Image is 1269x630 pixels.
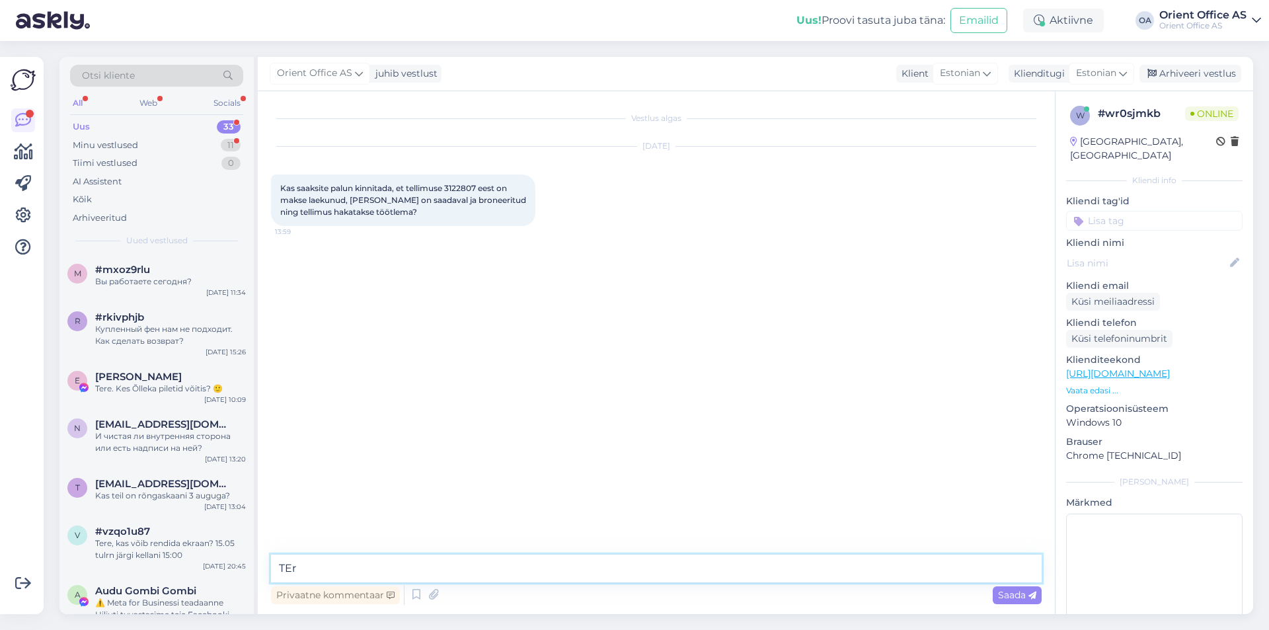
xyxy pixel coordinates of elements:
[1066,496,1243,510] p: Märkmed
[1076,66,1116,81] span: Estonian
[73,139,138,152] div: Minu vestlused
[1159,10,1261,31] a: Orient Office ASOrient Office AS
[73,120,90,134] div: Uus
[1070,135,1216,163] div: [GEOGRAPHIC_DATA], [GEOGRAPHIC_DATA]
[95,311,144,323] span: #rkivphjb
[204,502,246,512] div: [DATE] 13:04
[1066,416,1243,430] p: Windows 10
[1067,256,1227,270] input: Lisa nimi
[95,371,182,383] span: Eva-Maria Virnas
[1066,368,1170,379] a: [URL][DOMAIN_NAME]
[95,478,233,490] span: timakova.katrin@gmail.com
[73,175,122,188] div: AI Assistent
[796,13,945,28] div: Proovi tasuta juba täna:
[271,140,1042,152] div: [DATE]
[137,95,160,112] div: Web
[280,183,528,217] span: Kas saaksite palun kinnitada, et tellimuse 3122807 eest on makse laekunud, [PERSON_NAME] on saada...
[796,14,822,26] b: Uus!
[75,530,80,540] span: v
[75,375,80,385] span: E
[203,561,246,571] div: [DATE] 20:45
[82,69,135,83] span: Otsi kliente
[1009,67,1065,81] div: Klienditugi
[277,66,352,81] span: Orient Office AS
[1098,106,1185,122] div: # wr0sjmkb
[1139,65,1241,83] div: Arhiveeri vestlus
[1185,106,1239,121] span: Online
[75,316,81,326] span: r
[896,67,929,81] div: Klient
[217,120,241,134] div: 33
[1066,449,1243,463] p: Chrome [TECHNICAL_ID]
[95,418,233,430] span: natalyamam3@gmail.com
[73,193,92,206] div: Kõik
[940,66,980,81] span: Estonian
[95,585,196,597] span: Audu Gombi Gombi
[95,276,246,288] div: Вы работаете сегодня?
[1135,11,1154,30] div: OA
[206,288,246,297] div: [DATE] 11:34
[275,227,325,237] span: 13:59
[95,490,246,502] div: Kas teil on rõngaskaani 3 auguga?
[75,483,80,492] span: t
[1066,279,1243,293] p: Kliendi email
[1066,385,1243,397] p: Vaata edasi ...
[126,235,188,247] span: Uued vestlused
[1066,194,1243,208] p: Kliendi tag'id
[74,423,81,433] span: n
[1023,9,1104,32] div: Aktiivne
[73,212,127,225] div: Arhiveeritud
[370,67,438,81] div: juhib vestlust
[95,526,150,537] span: #vzqo1u87
[1066,353,1243,367] p: Klienditeekond
[1066,476,1243,488] div: [PERSON_NAME]
[1066,435,1243,449] p: Brauser
[221,157,241,170] div: 0
[95,597,246,621] div: ⚠️ Meta for Businessi teadaanne Hiljuti tuvastasime teie Facebooki kontol ebatavalisi tegevusi. [...
[1066,402,1243,416] p: Operatsioonisüsteem
[271,586,400,604] div: Privaatne kommentaar
[271,112,1042,124] div: Vestlus algas
[1066,175,1243,186] div: Kliendi info
[95,537,246,561] div: Tere, kas võib rendida ekraan? 15.05 tulrn järgi kellani 15:00
[95,323,246,347] div: Купленный фен нам не подходит. Как сделать возврат?
[205,454,246,464] div: [DATE] 13:20
[271,555,1042,582] textarea: T
[75,590,81,600] span: A
[11,67,36,93] img: Askly Logo
[73,157,137,170] div: Tiimi vestlused
[1066,316,1243,330] p: Kliendi telefon
[1159,10,1247,20] div: Orient Office AS
[950,8,1007,33] button: Emailid
[95,430,246,454] div: И чистая ли внутренняя сторона или есть надписи на ней?
[211,95,243,112] div: Socials
[206,347,246,357] div: [DATE] 15:26
[1076,110,1085,120] span: w
[1066,211,1243,231] input: Lisa tag
[1066,293,1160,311] div: Küsi meiliaadressi
[70,95,85,112] div: All
[1066,236,1243,250] p: Kliendi nimi
[998,589,1036,601] span: Saada
[1159,20,1247,31] div: Orient Office AS
[95,383,246,395] div: Tere. Kes Õlleka piletid võitis? 🙂
[74,268,81,278] span: m
[95,264,150,276] span: #mxoz9rlu
[204,395,246,405] div: [DATE] 10:09
[1066,330,1173,348] div: Küsi telefoninumbrit
[221,139,241,152] div: 11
